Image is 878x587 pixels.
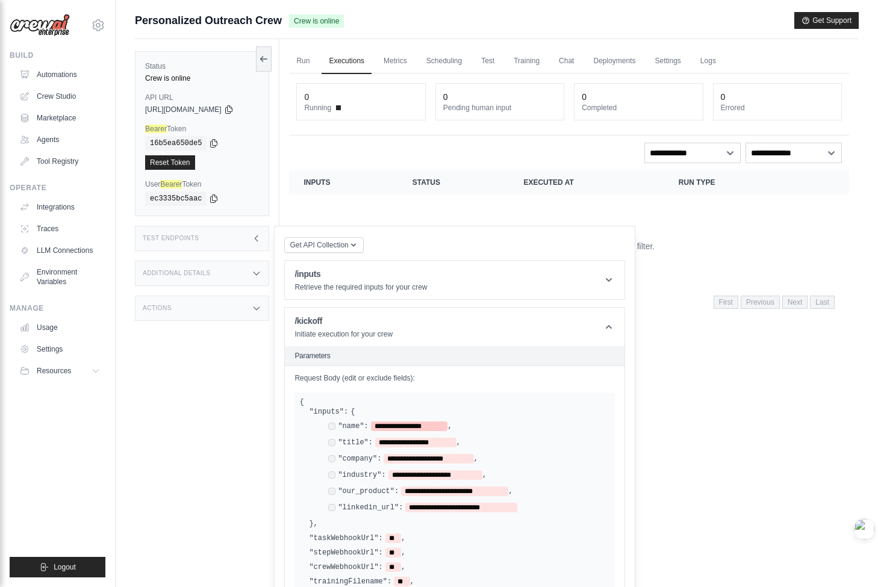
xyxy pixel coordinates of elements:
a: Usage [14,318,105,337]
label: "title": [338,438,373,447]
span: Last [810,296,835,309]
label: "taskWebhookUrl": [309,533,382,543]
a: Marketplace [14,108,105,128]
span: Next [782,296,808,309]
th: Status [398,170,509,194]
doubao-vocabulary-highlight: Bearer [160,180,182,188]
span: , [410,577,414,586]
a: Environment Variables [14,262,105,291]
button: Get API Collection [284,237,363,253]
a: Settings [648,49,688,74]
span: , [474,454,478,464]
a: Training [506,49,547,74]
span: Running [304,103,331,113]
div: 0 [721,91,726,103]
p: Initiate execution for your crew [294,329,393,339]
img: Logo [10,14,70,37]
code: ec3335bc5aac [145,191,207,206]
a: Chat [552,49,581,74]
div: Build [10,51,105,60]
div: Crew is online [145,73,259,83]
a: Logs [693,49,723,74]
iframe: Chat Widget [818,529,878,587]
button: Logout [10,557,105,577]
a: Settings [14,340,105,359]
a: LLM Connections [14,241,105,260]
label: Token [145,124,259,134]
span: First [714,296,738,309]
a: Metrics [376,49,414,74]
th: Run Type [664,170,792,194]
a: Executions [322,49,372,74]
label: "industry": [338,470,385,480]
span: , [314,519,318,529]
label: "crewWebhookUrl": [309,562,382,572]
span: , [482,470,487,480]
dt: Pending human input [443,103,556,113]
label: "linkedin_url": [338,503,403,512]
div: 0 [304,91,309,103]
span: Crew is online [289,14,344,28]
a: Agents [14,130,105,149]
span: Logout [54,562,76,572]
h1: /inputs [294,268,427,280]
label: Request Body (edit or exclude fields): [294,373,615,383]
a: Crew Studio [14,87,105,106]
a: Test [474,49,502,74]
span: Personalized Outreach Crew [135,12,282,29]
nav: Pagination [714,296,835,309]
p: No executions found [515,223,623,240]
span: } [309,519,313,529]
h1: /kickoff [294,315,393,327]
span: , [401,533,405,543]
span: { [299,398,304,406]
dt: Errored [721,103,834,113]
label: User Token [145,179,259,189]
h3: Additional Details [143,270,210,277]
span: , [447,421,452,431]
label: "trainingFilename": [309,577,391,586]
a: Automations [14,65,105,84]
span: , [401,548,405,557]
span: Previous [741,296,780,309]
label: "name": [338,421,368,431]
a: Reset Token [145,155,195,170]
button: Resources [14,361,105,380]
span: , [401,562,405,572]
section: Crew executions table [289,170,849,317]
div: 聊天小组件 [818,529,878,587]
label: Status [145,61,259,71]
div: Operate [10,183,105,193]
label: API URL [145,93,259,102]
a: Integrations [14,197,105,217]
span: Get API Collection [290,240,348,250]
div: 0 [582,91,587,103]
div: 0 [443,91,448,103]
div: Manage [10,303,105,313]
a: Scheduling [419,49,469,74]
span: { [350,407,355,417]
label: "company": [338,454,381,464]
doubao-vocabulary-highlight: Bearer [145,125,167,133]
a: Traces [14,219,105,238]
span: , [456,438,461,447]
a: Tool Registry [14,152,105,171]
label: "stepWebhookUrl": [309,548,382,557]
span: [URL][DOMAIN_NAME] [145,105,222,114]
a: Deployments [586,49,643,74]
a: Run [289,49,317,74]
label: "our_product": [338,486,399,496]
h3: Actions [143,305,172,312]
h3: Test Endpoints [143,235,199,242]
p: Retrieve the required inputs for your crew [294,282,427,292]
span: , [508,486,512,496]
dt: Completed [582,103,695,113]
label: "inputs": [309,407,348,417]
span: Resources [37,366,71,376]
h2: Parameters [294,351,615,361]
code: 16b5ea650de5 [145,136,207,151]
th: Executed at [509,170,664,194]
button: Get Support [794,12,859,29]
th: Inputs [289,170,397,194]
